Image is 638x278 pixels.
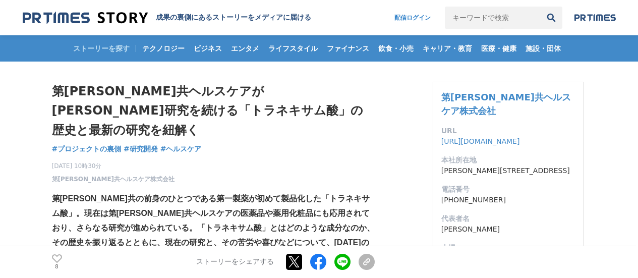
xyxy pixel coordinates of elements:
a: ライフスタイル [264,35,322,62]
dt: 電話番号 [441,184,575,195]
a: 第[PERSON_NAME]共ヘルスケア株式会社 [441,92,571,116]
a: ファイナンス [323,35,373,62]
a: 施設・団体 [521,35,565,62]
a: 第[PERSON_NAME]共ヘルスケア株式会社 [52,175,175,184]
h1: 第[PERSON_NAME]共ヘルスケアが[PERSON_NAME]研究を続ける「トラネキサム酸」の歴史と最新の研究を紐解く [52,82,375,140]
span: ファイナンス [323,44,373,53]
a: 医療・健康 [477,35,520,62]
dd: [PHONE_NUMBER] [441,195,575,205]
span: エンタメ [227,44,263,53]
p: 8 [52,264,62,269]
dt: 代表者名 [441,213,575,224]
dt: 上場 [441,243,575,253]
a: [URL][DOMAIN_NAME] [441,137,520,145]
a: 成果の裏側にあるストーリーをメディアに届ける 成果の裏側にあるストーリーをメディアに届ける [23,11,311,25]
h2: 成果の裏側にあるストーリーをメディアに届ける [156,13,311,22]
span: ライフスタイル [264,44,322,53]
span: #プロジェクトの裏側 [52,144,122,153]
a: 飲食・小売 [374,35,418,62]
span: テクノロジー [138,44,189,53]
span: ビジネス [190,44,226,53]
span: 医療・健康 [477,44,520,53]
span: #ヘルスケア [160,144,202,153]
img: 成果の裏側にあるストーリーをメディアに届ける [23,11,148,25]
span: 飲食・小売 [374,44,418,53]
span: 施設・団体 [521,44,565,53]
img: prtimes [574,14,616,22]
dd: [PERSON_NAME][STREET_ADDRESS] [441,165,575,176]
a: エンタメ [227,35,263,62]
a: 配信ログイン [384,7,441,29]
a: #研究開発 [124,144,158,154]
strong: 第[PERSON_NAME]共の前身のひとつである第一製薬が初めて製品化した「トラネキサム酸」。現在は第[PERSON_NAME]共ヘルスケアの医薬品や薬用化粧品にも応用されており、さらなる研究... [52,194,375,275]
a: #ヘルスケア [160,144,202,154]
button: 検索 [540,7,562,29]
span: #研究開発 [124,144,158,153]
a: キャリア・教育 [419,35,476,62]
span: キャリア・教育 [419,44,476,53]
dd: [PERSON_NAME] [441,224,575,235]
dt: URL [441,126,575,136]
a: テクノロジー [138,35,189,62]
dt: 本社所在地 [441,155,575,165]
input: キーワードで検索 [445,7,540,29]
a: #プロジェクトの裏側 [52,144,122,154]
p: ストーリーをシェアする [196,258,274,267]
a: ビジネス [190,35,226,62]
span: [DATE] 10時30分 [52,161,175,171]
